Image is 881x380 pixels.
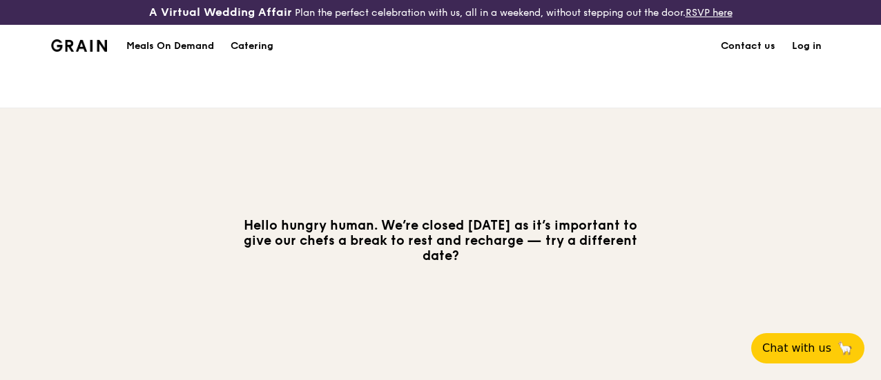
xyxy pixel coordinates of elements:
a: RSVP here [686,7,733,19]
h1: Meals On Demand [126,39,214,53]
a: GrainGrain [51,24,107,66]
h3: Hello hungry human. We’re closed [DATE] as it’s important to give our chefs a break to rest and r... [233,218,648,263]
span: 🦙 [837,340,853,357]
span: Chat with us [762,340,831,357]
a: Log in [784,26,830,67]
h3: A Virtual Wedding Affair [149,6,292,19]
div: Plan the perfect celebration with us, all in a weekend, without stepping out the door. [147,6,735,19]
a: Contact us [713,26,784,67]
img: Grain [51,39,107,52]
div: Catering [231,26,273,67]
a: Catering [222,26,282,67]
button: Chat with us🦙 [751,333,864,363]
